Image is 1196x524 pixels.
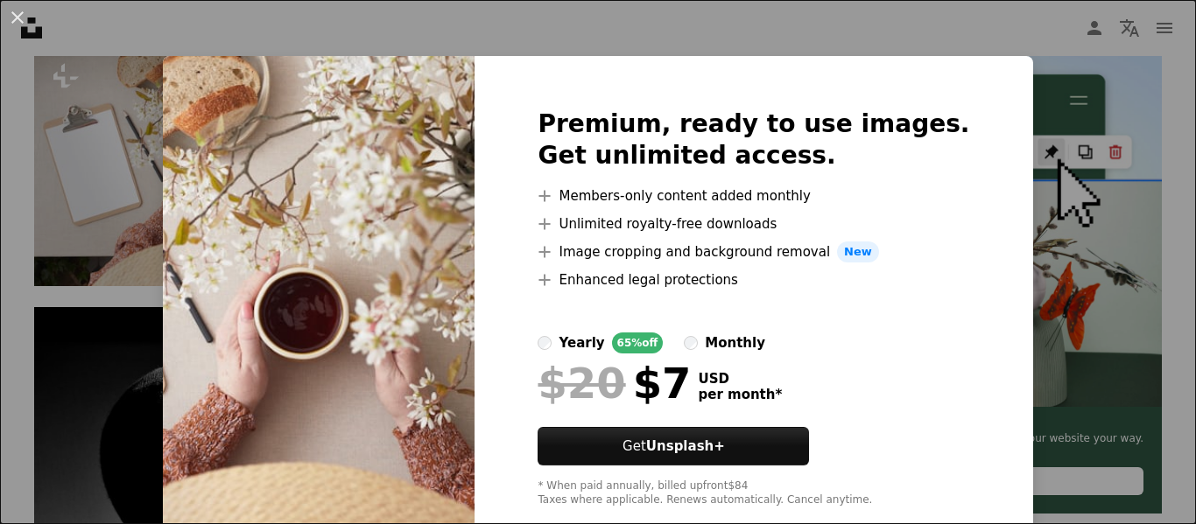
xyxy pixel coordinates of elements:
button: GetUnsplash+ [538,427,809,465]
span: $20 [538,360,625,406]
span: per month * [698,387,782,402]
span: USD [698,371,782,387]
div: yearly [559,332,604,353]
div: * When paid annually, billed upfront $84 Taxes where applicable. Renews automatically. Cancel any... [538,479,969,507]
li: Unlimited royalty-free downloads [538,213,969,234]
input: yearly65%off [538,336,552,350]
li: Enhanced legal protections [538,269,969,290]
div: monthly [705,332,765,353]
div: 65% off [612,332,664,353]
div: $7 [538,360,691,406]
h2: Premium, ready to use images. Get unlimited access. [538,108,969,171]
input: monthly [684,336,698,350]
strong: Unsplash+ [646,438,725,454]
li: Image cropping and background removal [538,241,969,262]
span: New [837,241,879,262]
li: Members-only content added monthly [538,185,969,206]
